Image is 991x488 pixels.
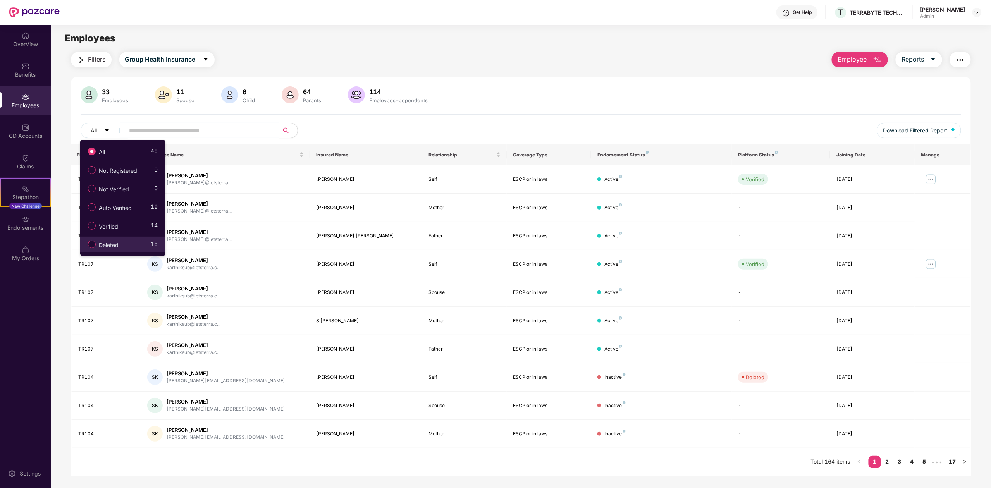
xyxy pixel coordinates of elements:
span: Deleted [96,241,122,249]
div: Spouse [175,97,196,103]
div: Stepathon [1,193,50,201]
div: ESCP or in laws [513,289,585,296]
div: [PERSON_NAME] [167,229,232,236]
div: Settings [17,470,43,478]
div: Father [428,345,501,353]
div: ESCP or in laws [513,430,585,438]
img: svg+xml;base64,PHN2ZyB4bWxucz0iaHR0cDovL3d3dy53My5vcmcvMjAwMC9zdmciIHdpZHRoPSI4IiBoZWlnaHQ9IjgiIH... [619,203,622,206]
div: [PERSON_NAME] [316,176,416,183]
div: TERRABYTE TECHNOLOGIES PRIVATE LIMITED [850,9,904,16]
div: [DATE] [836,374,908,381]
a: 3 [893,456,906,467]
img: svg+xml;base64,PHN2ZyB4bWxucz0iaHR0cDovL3d3dy53My5vcmcvMjAwMC9zdmciIHdpZHRoPSI4IiBoZWlnaHQ9IjgiIH... [619,345,622,348]
th: Insured Name [310,144,422,165]
div: Mother [428,430,501,438]
div: Active [604,261,622,268]
span: 0 [154,165,158,177]
img: svg+xml;base64,PHN2ZyB4bWxucz0iaHR0cDovL3d3dy53My5vcmcvMjAwMC9zdmciIHhtbG5zOnhsaW5rPSJodHRwOi8vd3... [155,86,172,103]
div: [PERSON_NAME] [316,345,416,353]
div: Active [604,289,622,296]
span: caret-down [930,56,936,63]
div: [PERSON_NAME] [167,370,285,377]
div: ESCP or in laws [513,204,585,211]
div: Inactive [604,374,626,381]
img: svg+xml;base64,PHN2ZyB4bWxucz0iaHR0cDovL3d3dy53My5vcmcvMjAwMC9zdmciIHdpZHRoPSI4IiBoZWlnaHQ9IjgiIH... [619,288,622,291]
span: All [91,126,97,135]
img: svg+xml;base64,PHN2ZyB4bWxucz0iaHR0cDovL3d3dy53My5vcmcvMjAwMC9zdmciIHdpZHRoPSI4IiBoZWlnaHQ9IjgiIH... [646,151,649,154]
span: Not Verified [96,185,132,194]
div: [PERSON_NAME][EMAIL_ADDRESS][DOMAIN_NAME] [167,434,285,441]
div: [DATE] [836,204,908,211]
div: [DATE] [836,430,908,438]
span: right [962,459,967,464]
a: 4 [906,456,918,467]
span: 15 [151,240,158,251]
img: svg+xml;base64,PHN2ZyB4bWxucz0iaHR0cDovL3d3dy53My5vcmcvMjAwMC9zdmciIHdpZHRoPSIyMSIgaGVpZ2h0PSIyMC... [22,185,29,192]
th: Coverage Type [507,144,591,165]
div: Verified [746,260,764,268]
button: right [958,456,971,468]
span: Download Filtered Report [883,126,948,135]
div: [DATE] [836,176,908,183]
div: [PERSON_NAME] [167,200,232,208]
div: Inactive [604,402,626,409]
span: All [96,148,108,156]
span: search [279,127,294,134]
div: ESCP or in laws [513,176,585,183]
button: Filters [71,52,112,67]
div: [PERSON_NAME] [PERSON_NAME] [316,232,416,240]
img: svg+xml;base64,PHN2ZyBpZD0iRHJvcGRvd24tMzJ4MzIiIHhtbG5zPSJodHRwOi8vd3d3LnczLm9yZy8yMDAwL3N2ZyIgd2... [974,9,980,15]
td: - [732,278,830,307]
div: TR104 [79,374,135,381]
img: svg+xml;base64,PHN2ZyB4bWxucz0iaHR0cDovL3d3dy53My5vcmcvMjAwMC9zdmciIHdpZHRoPSIyNCIgaGVpZ2h0PSIyNC... [77,55,86,65]
div: [DATE] [836,345,908,353]
div: SK [147,369,163,385]
div: karthiksub@letsterra.c... [167,349,220,356]
img: svg+xml;base64,PHN2ZyBpZD0iTXlfT3JkZXJzIiBkYXRhLW5hbWU9Ik15IE9yZGVycyIgeG1sbnM9Imh0dHA6Ly93d3cudz... [22,246,29,254]
img: svg+xml;base64,PHN2ZyBpZD0iQ0RfQWNjb3VudHMiIGRhdGEtbmFtZT0iQ0QgQWNjb3VudHMiIHhtbG5zPSJodHRwOi8vd3... [22,124,29,131]
div: [PERSON_NAME] [316,261,416,268]
div: [PERSON_NAME] [167,398,285,406]
div: Platform Status [738,152,824,158]
img: svg+xml;base64,PHN2ZyBpZD0iSG9tZSIgeG1sbnM9Imh0dHA6Ly93d3cudzMub3JnLzIwMDAvc3ZnIiB3aWR0aD0iMjAiIG... [22,32,29,40]
img: svg+xml;base64,PHN2ZyB4bWxucz0iaHR0cDovL3d3dy53My5vcmcvMjAwMC9zdmciIHdpZHRoPSI4IiBoZWlnaHQ9IjgiIH... [775,151,778,154]
div: [PERSON_NAME]@letsterra... [167,208,232,215]
img: svg+xml;base64,PHN2ZyB4bWxucz0iaHR0cDovL3d3dy53My5vcmcvMjAwMC9zdmciIHdpZHRoPSI4IiBoZWlnaHQ9IjgiIH... [623,401,626,404]
th: Joining Date [830,144,915,165]
div: Active [604,317,622,325]
td: - [732,335,830,363]
a: 5 [918,456,931,467]
div: Active [604,232,622,240]
li: 17 [946,456,958,468]
div: 64 [302,88,323,96]
img: svg+xml;base64,PHN2ZyBpZD0iQmVuZWZpdHMiIHhtbG5zPSJodHRwOi8vd3d3LnczLm9yZy8yMDAwL3N2ZyIgd2lkdGg9Ij... [22,62,29,70]
div: [PERSON_NAME] [316,289,416,296]
div: [PERSON_NAME] [316,204,416,211]
button: left [853,456,865,468]
div: [PERSON_NAME] [920,6,965,13]
div: [PERSON_NAME] [167,313,220,321]
img: svg+xml;base64,PHN2ZyBpZD0iU2V0dGluZy0yMHgyMCIgeG1sbnM9Imh0dHA6Ly93d3cudzMub3JnLzIwMDAvc3ZnIiB3aW... [8,470,16,478]
li: Next 5 Pages [931,456,943,468]
div: TR104 [79,430,135,438]
div: [PERSON_NAME][EMAIL_ADDRESS][DOMAIN_NAME] [167,406,285,413]
div: [PERSON_NAME]@letsterra... [167,236,232,243]
a: 1 [869,456,881,467]
img: New Pazcare Logo [9,7,60,17]
img: manageButton [925,173,937,186]
div: New Challenge [9,203,42,209]
div: [DATE] [836,261,908,268]
div: [PERSON_NAME] [167,285,220,292]
div: TR107 [79,289,135,296]
div: TR107 [79,345,135,353]
img: svg+xml;base64,PHN2ZyB4bWxucz0iaHR0cDovL3d3dy53My5vcmcvMjAwMC9zdmciIHhtbG5zOnhsaW5rPSJodHRwOi8vd3... [81,86,98,103]
div: KS [147,256,163,272]
img: svg+xml;base64,PHN2ZyB4bWxucz0iaHR0cDovL3d3dy53My5vcmcvMjAwMC9zdmciIHhtbG5zOnhsaW5rPSJodHRwOi8vd3... [282,86,299,103]
div: Active [604,176,622,183]
span: Verified [96,222,121,231]
div: ESCP or in laws [513,374,585,381]
div: [PERSON_NAME] [316,402,416,409]
div: SK [147,426,163,442]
